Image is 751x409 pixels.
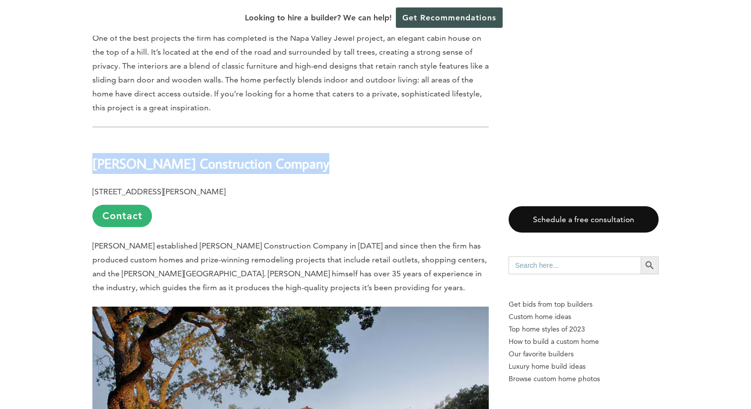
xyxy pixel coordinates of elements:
b: [PERSON_NAME] Construction Company [92,155,329,172]
a: How to build a custom home [509,335,659,348]
a: Luxury home build ideas [509,360,659,373]
a: Custom home ideas [509,311,659,323]
a: Contact [92,205,152,227]
p: Get bids from top builders [509,298,659,311]
a: Browse custom home photos [509,373,659,385]
svg: Search [644,260,655,271]
a: Get Recommendations [396,7,503,28]
a: Schedule a free consultation [509,206,659,233]
a: Top home styles of 2023 [509,323,659,335]
b: [STREET_ADDRESS][PERSON_NAME] [92,187,225,196]
iframe: Drift Widget Chat Controller [560,337,739,397]
span: [PERSON_NAME] established [PERSON_NAME] Construction Company in [DATE] and since then the firm ha... [92,241,487,292]
a: Our favorite builders [509,348,659,360]
input: Search here... [509,256,641,274]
